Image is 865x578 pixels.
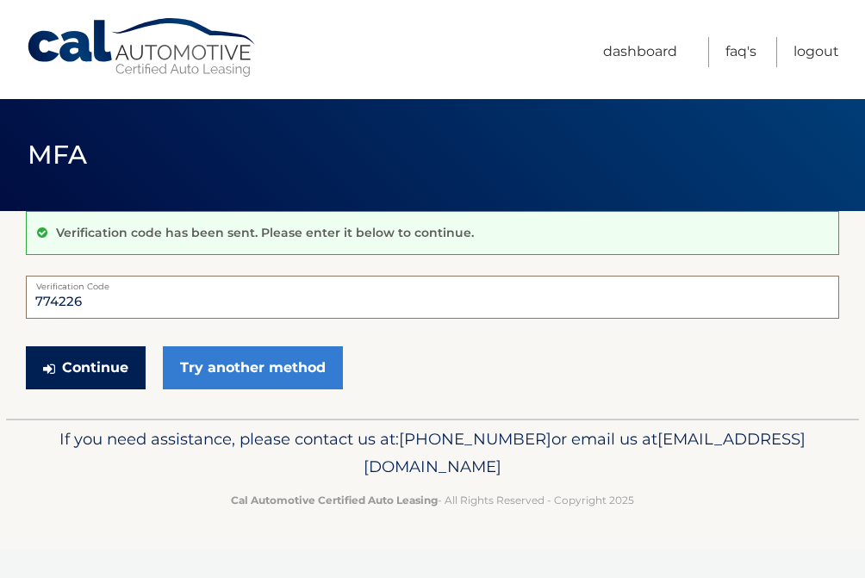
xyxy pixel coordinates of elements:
p: If you need assistance, please contact us at: or email us at [32,426,833,481]
strong: Cal Automotive Certified Auto Leasing [231,494,438,507]
span: [PHONE_NUMBER] [399,429,551,449]
a: FAQ's [725,37,756,67]
p: Verification code has been sent. Please enter it below to continue. [56,225,474,240]
a: Dashboard [603,37,677,67]
p: - All Rights Reserved - Copyright 2025 [32,491,833,509]
label: Verification Code [26,276,839,289]
input: Verification Code [26,276,839,319]
a: Logout [793,37,839,67]
a: Try another method [163,346,343,389]
button: Continue [26,346,146,389]
span: [EMAIL_ADDRESS][DOMAIN_NAME] [364,429,806,476]
a: Cal Automotive [26,17,258,78]
span: MFA [28,139,88,171]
